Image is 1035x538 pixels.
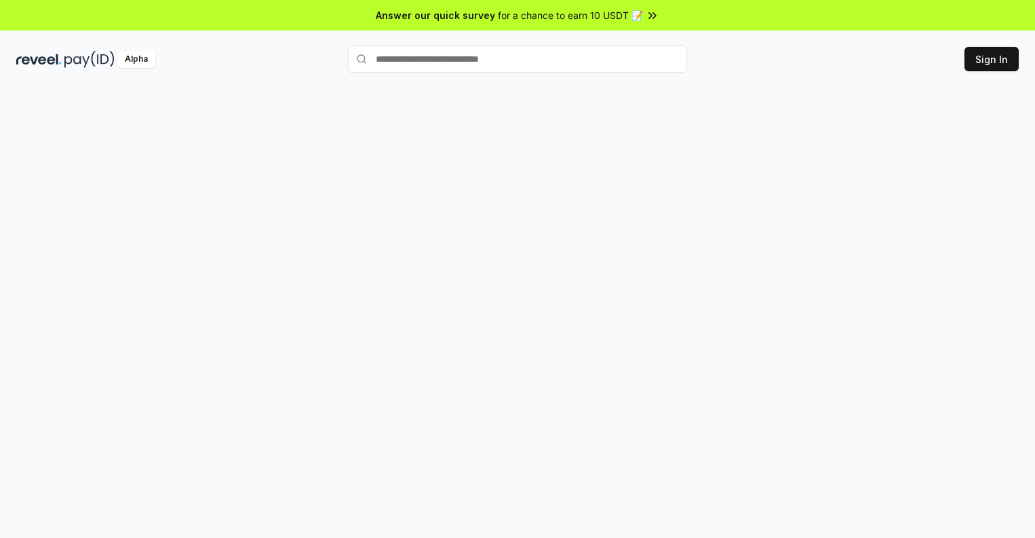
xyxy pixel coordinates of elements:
[117,51,155,68] div: Alpha
[376,8,495,22] span: Answer our quick survey
[498,8,643,22] span: for a chance to earn 10 USDT 📝
[16,51,62,68] img: reveel_dark
[964,47,1019,71] button: Sign In
[64,51,115,68] img: pay_id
